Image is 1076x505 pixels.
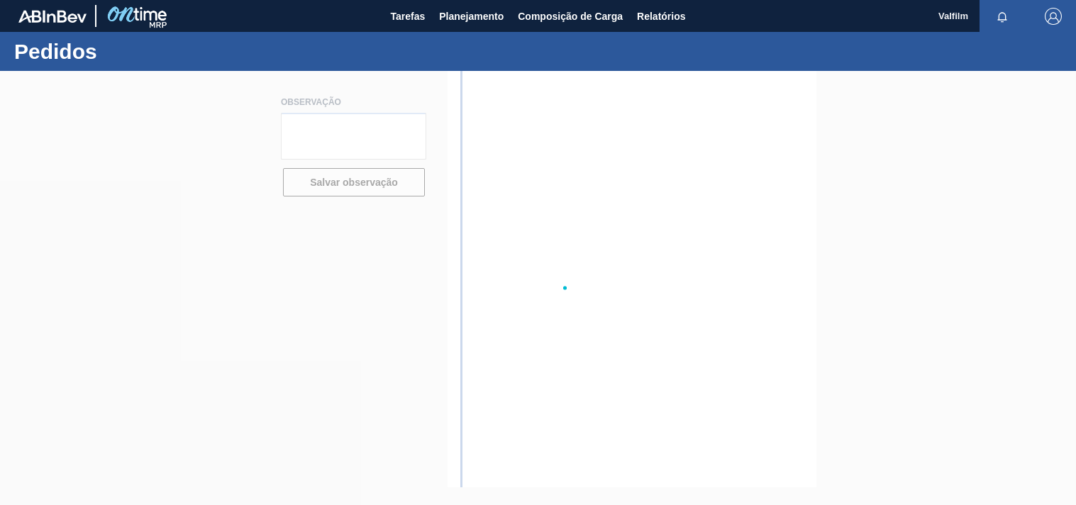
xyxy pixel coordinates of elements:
[18,10,87,23] img: TNhmsLtSVTkK8tSr43FrP2fwEKptu5GPRR3wAAAABJRU5ErkJggg==
[1045,8,1062,25] img: Logout
[439,8,504,25] span: Planejamento
[637,8,685,25] span: Relatórios
[14,43,266,60] h1: Pedidos
[390,8,425,25] span: Tarefas
[980,6,1025,26] button: Notificações
[518,8,623,25] span: Composição de Carga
